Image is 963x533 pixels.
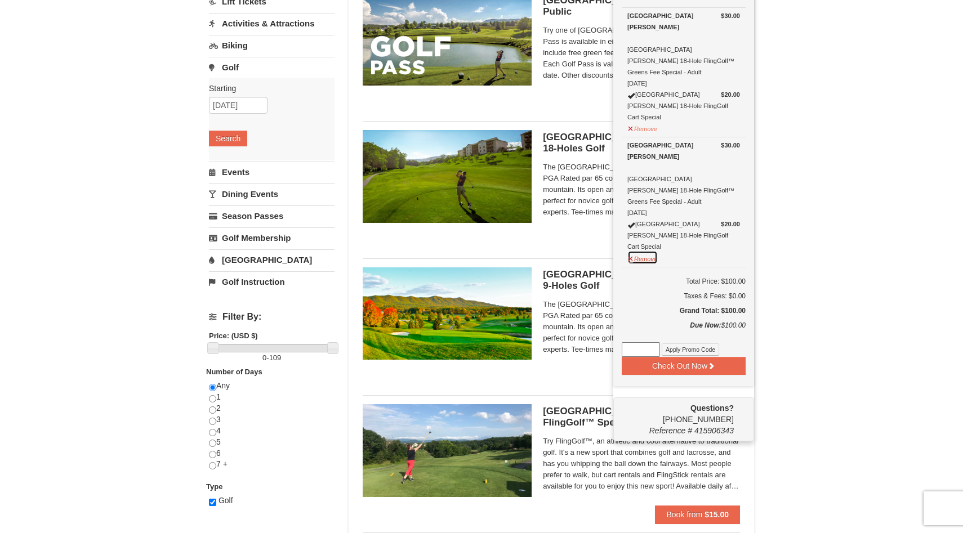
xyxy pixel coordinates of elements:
[206,368,262,376] strong: Number of Days
[721,10,740,21] strong: $30.00
[627,250,658,265] button: Remove
[666,510,702,519] span: Book from
[209,83,326,94] label: Starting
[622,305,746,316] h5: Grand Total: $100.00
[209,35,335,56] a: Biking
[543,162,740,218] span: The [GEOGRAPHIC_DATA][PERSON_NAME] is an 18-hole PGA Rated par 65 course situated at the base of ...
[622,402,734,424] span: [PHONE_NUMBER]
[721,140,740,151] strong: $30.00
[363,404,532,496] img: 6619859-84-1dcf4d15.jpg
[209,271,335,292] a: Golf Instruction
[627,89,740,123] div: [GEOGRAPHIC_DATA][PERSON_NAME] 18-Hole FlingGolf Cart Special
[627,218,740,252] div: [GEOGRAPHIC_DATA][PERSON_NAME] 18-Hole FlingGolf Cart Special
[209,352,335,364] label: -
[721,91,740,98] strong: $20.00
[543,132,740,154] h5: [GEOGRAPHIC_DATA][PERSON_NAME] | 18-Holes Golf
[209,205,335,226] a: Season Passes
[363,267,532,360] img: 6619859-87-49ad91d4.jpg
[209,183,335,204] a: Dining Events
[363,130,532,222] img: 6619859-85-1f84791f.jpg
[622,320,746,342] div: $100.00
[543,25,740,81] span: Try one of [GEOGRAPHIC_DATA]'s Golf Passes. The Golf Pass is available in either 3, 5 or 7 round ...
[543,406,740,428] h5: [GEOGRAPHIC_DATA][PERSON_NAME] | FlingGolf™ Special
[209,131,247,146] button: Search
[209,13,335,34] a: Activities & Attractions
[543,269,740,292] h5: [GEOGRAPHIC_DATA][PERSON_NAME] | 9-Holes Golf
[627,10,740,89] div: [GEOGRAPHIC_DATA][PERSON_NAME] 18-Hole FlingGolf™ Greens Fee Special - Adult [DATE]
[209,332,258,340] strong: Price: (USD $)
[209,312,335,322] h4: Filter By:
[721,221,740,227] strong: $20.00
[622,357,746,375] button: Check Out Now
[627,140,740,162] div: [GEOGRAPHIC_DATA][PERSON_NAME]
[649,426,692,435] span: Reference #
[627,10,740,33] div: [GEOGRAPHIC_DATA][PERSON_NAME]
[206,482,222,491] strong: Type
[627,120,658,135] button: Remove
[627,140,740,218] div: [GEOGRAPHIC_DATA][PERSON_NAME] 18-Hole FlingGolf™ Greens Fee Special - Adult [DATE]
[209,57,335,78] a: Golf
[269,353,282,362] span: 109
[622,290,746,302] div: Taxes & Fees: $0.00
[655,505,740,523] button: Book from $15.00
[690,404,734,413] strong: Questions?
[662,343,719,356] button: Apply Promo Code
[543,299,740,355] span: The [GEOGRAPHIC_DATA][PERSON_NAME] is an 18-hole PGA Rated par 65 course situated at the base of ...
[262,353,266,362] span: 0
[209,227,335,248] a: Golf Membership
[219,496,233,505] span: Golf
[690,321,721,329] strong: Due Now:
[209,162,335,182] a: Events
[622,276,746,287] h6: Total Price: $100.00
[209,380,335,481] div: Any 1 2 3 4 5 6 7 +
[694,426,734,435] span: 415906343
[543,436,740,492] span: Try FlingGolf™, an athletic and cool alternative to traditional golf. It's a new sport that combi...
[705,510,729,519] strong: $15.00
[209,249,335,270] a: [GEOGRAPHIC_DATA]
